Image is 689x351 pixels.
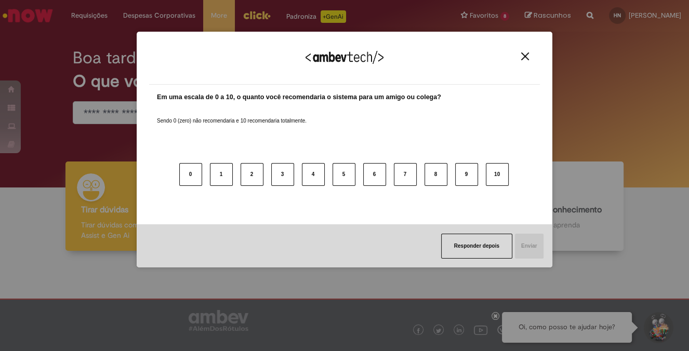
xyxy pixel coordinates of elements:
button: 7 [394,163,417,186]
label: Em uma escala de 0 a 10, o quanto você recomendaria o sistema para um amigo ou colega? [157,92,441,102]
button: Close [518,52,532,61]
button: 4 [302,163,325,186]
button: 10 [486,163,509,186]
img: Close [521,52,529,60]
button: Responder depois [441,234,512,259]
button: 3 [271,163,294,186]
img: Logo Ambevtech [306,51,383,64]
label: Sendo 0 (zero) não recomendaria e 10 recomendaria totalmente. [157,105,307,125]
button: 5 [333,163,355,186]
button: 6 [363,163,386,186]
button: 0 [179,163,202,186]
button: 1 [210,163,233,186]
button: 9 [455,163,478,186]
button: 8 [425,163,447,186]
button: 2 [241,163,263,186]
